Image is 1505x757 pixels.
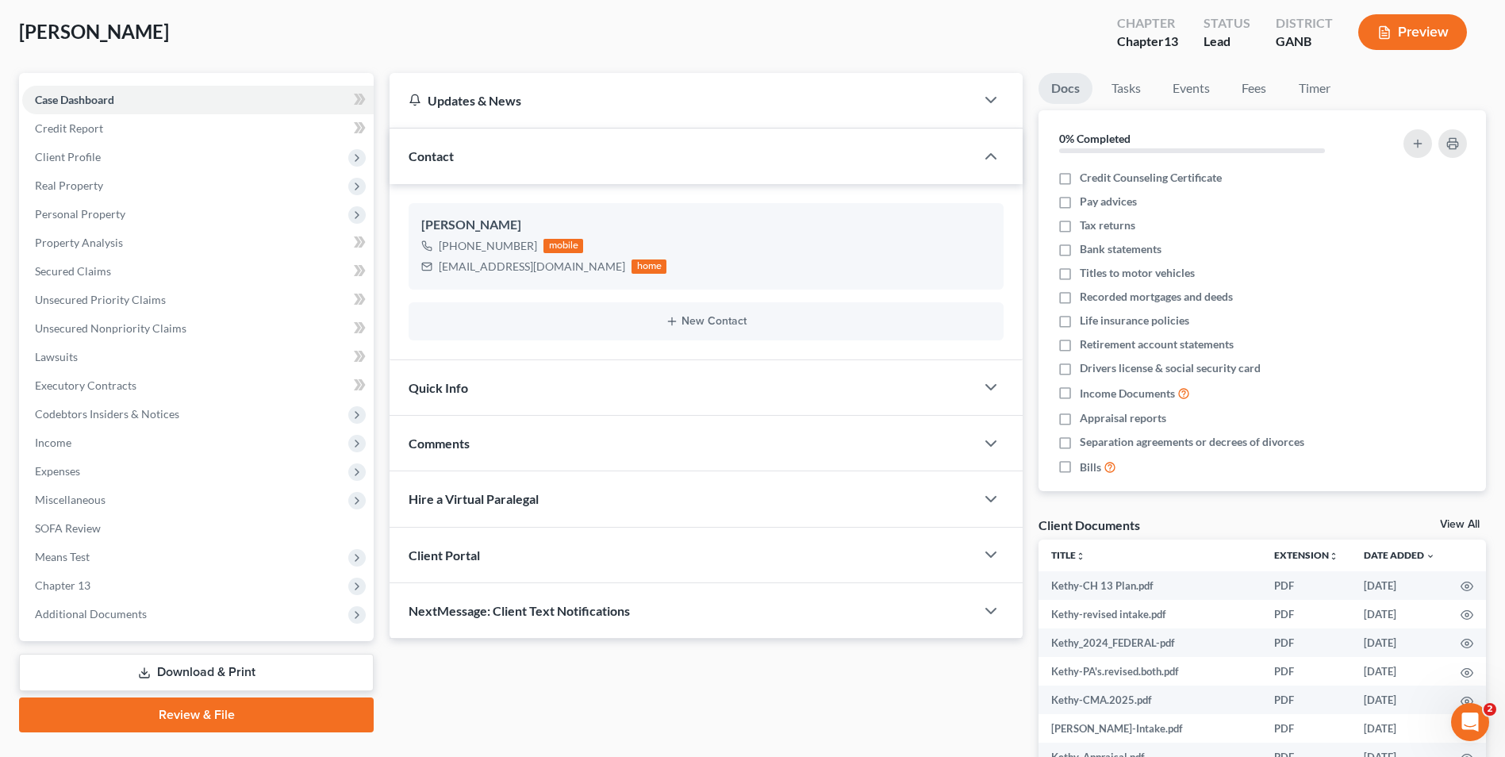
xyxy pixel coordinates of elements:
div: mobile [543,239,583,253]
div: Chapter [1117,33,1178,51]
span: Bills [1080,459,1101,475]
span: Bank statements [1080,241,1161,257]
a: Secured Claims [22,257,374,286]
a: Date Added expand_more [1364,549,1435,561]
a: Unsecured Nonpriority Claims [22,314,374,343]
a: Timer [1286,73,1343,104]
td: PDF [1261,714,1351,743]
span: Miscellaneous [35,493,106,506]
span: Chapter 13 [35,578,90,592]
span: Expenses [35,464,80,478]
span: Secured Claims [35,264,111,278]
a: Extensionunfold_more [1274,549,1338,561]
button: New Contact [421,315,991,328]
td: Kethy_2024_FEDERAL-pdf [1039,628,1261,657]
a: Executory Contracts [22,371,374,400]
a: Credit Report [22,114,374,143]
span: Retirement account statements [1080,336,1234,352]
div: Chapter [1117,14,1178,33]
span: Unsecured Priority Claims [35,293,166,306]
div: [PHONE_NUMBER] [439,238,537,254]
a: Case Dashboard [22,86,374,114]
td: PDF [1261,657,1351,686]
a: Tasks [1099,73,1154,104]
span: Hire a Virtual Paralegal [409,491,539,506]
td: [DATE] [1351,714,1448,743]
strong: 0% Completed [1059,132,1131,145]
span: Case Dashboard [35,93,114,106]
span: Comments [409,436,470,451]
span: Additional Documents [35,607,147,621]
span: Credit Counseling Certificate [1080,170,1222,186]
span: Pay advices [1080,194,1137,209]
td: [DATE] [1351,600,1448,628]
div: Status [1204,14,1250,33]
span: NextMessage: Client Text Notifications [409,603,630,618]
a: Titleunfold_more [1051,549,1085,561]
td: [DATE] [1351,686,1448,714]
span: Lawsuits [35,350,78,363]
a: Fees [1229,73,1280,104]
iframe: Intercom live chat [1451,703,1489,741]
td: [DATE] [1351,571,1448,600]
span: Means Test [35,550,90,563]
span: Credit Report [35,121,103,135]
td: Kethy-CH 13 Plan.pdf [1039,571,1261,600]
td: Kethy-CMA.2025.pdf [1039,686,1261,714]
span: Appraisal reports [1080,410,1166,426]
a: Lawsuits [22,343,374,371]
i: unfold_more [1076,551,1085,561]
span: Income [35,436,71,449]
div: [EMAIL_ADDRESS][DOMAIN_NAME] [439,259,625,275]
td: PDF [1261,628,1351,657]
div: Client Documents [1039,517,1140,533]
span: Drivers license & social security card [1080,360,1261,376]
span: Recorded mortgages and deeds [1080,289,1233,305]
span: Unsecured Nonpriority Claims [35,321,186,335]
a: Events [1160,73,1223,104]
a: Docs [1039,73,1092,104]
a: Unsecured Priority Claims [22,286,374,314]
button: Preview [1358,14,1467,50]
span: Personal Property [35,207,125,221]
span: 2 [1484,703,1496,716]
a: Property Analysis [22,229,374,257]
td: PDF [1261,686,1351,714]
span: Life insurance policies [1080,313,1189,329]
td: [PERSON_NAME]-Intake.pdf [1039,714,1261,743]
i: unfold_more [1329,551,1338,561]
i: expand_more [1426,551,1435,561]
a: Download & Print [19,654,374,691]
span: Tax returns [1080,217,1135,233]
span: Separation agreements or decrees of divorces [1080,434,1304,450]
span: Real Property [35,179,103,192]
span: [PERSON_NAME] [19,20,169,43]
span: Executory Contracts [35,378,136,392]
td: PDF [1261,571,1351,600]
td: [DATE] [1351,657,1448,686]
td: [DATE] [1351,628,1448,657]
td: Kethy-revised intake.pdf [1039,600,1261,628]
span: Codebtors Insiders & Notices [35,407,179,421]
a: SOFA Review [22,514,374,543]
span: Income Documents [1080,386,1175,402]
a: View All [1440,519,1480,530]
span: Property Analysis [35,236,123,249]
span: Quick Info [409,380,468,395]
div: Lead [1204,33,1250,51]
span: Contact [409,148,454,163]
div: Updates & News [409,92,956,109]
a: Review & File [19,697,374,732]
span: Client Profile [35,150,101,163]
div: GANB [1276,33,1333,51]
td: Kethy-PA's.revised.both.pdf [1039,657,1261,686]
div: home [632,259,666,274]
span: Titles to motor vehicles [1080,265,1195,281]
span: SOFA Review [35,521,101,535]
div: District [1276,14,1333,33]
span: Client Portal [409,548,480,563]
div: [PERSON_NAME] [421,216,991,235]
td: PDF [1261,600,1351,628]
span: 13 [1164,33,1178,48]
